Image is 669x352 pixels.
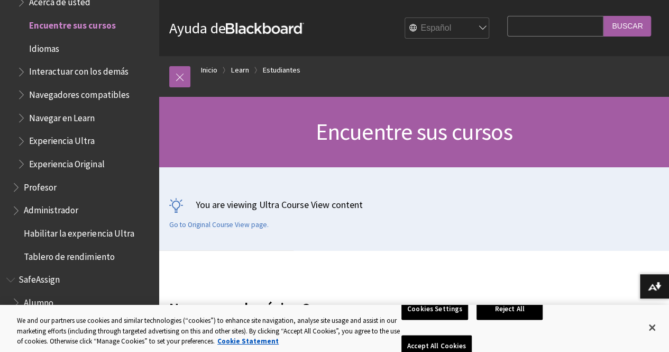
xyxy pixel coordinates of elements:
[29,85,129,100] span: Navegadores compatibles
[169,19,304,38] a: Ayuda deBlackboard
[24,247,114,261] span: Tablero de rendimiento
[29,16,115,30] span: Encuentre sus cursos
[24,224,134,238] span: Habilitar la experiencia Ultra
[231,64,249,77] a: Learn
[29,132,95,146] span: Experiencia Ultra
[263,64,300,77] a: Estudiantes
[476,298,543,320] button: Reject All
[169,284,502,319] h2: Navegar por la página Cursos
[201,64,217,77] a: Inicio
[29,62,128,77] span: Interactuar con los demás
[169,198,658,211] p: You are viewing Ultra Course View content
[29,155,104,169] span: Experiencia Original
[24,201,78,215] span: Administrador
[29,109,95,123] span: Navegar en Learn
[24,293,53,308] span: Alumno
[405,18,490,39] select: Site Language Selector
[226,23,304,34] strong: Blackboard
[17,315,401,347] div: We and our partners use cookies and similar technologies (“cookies”) to enhance site navigation, ...
[24,178,57,192] span: Profesor
[603,16,651,37] input: Buscar
[217,337,279,346] a: More information about your privacy, opens in a new tab
[19,270,60,285] span: SafeAssign
[29,39,59,53] span: Idiomas
[640,316,664,339] button: Close
[169,220,269,230] a: Go to Original Course View page.
[315,117,512,146] span: Encuentre sus cursos
[401,298,468,320] button: Cookies Settings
